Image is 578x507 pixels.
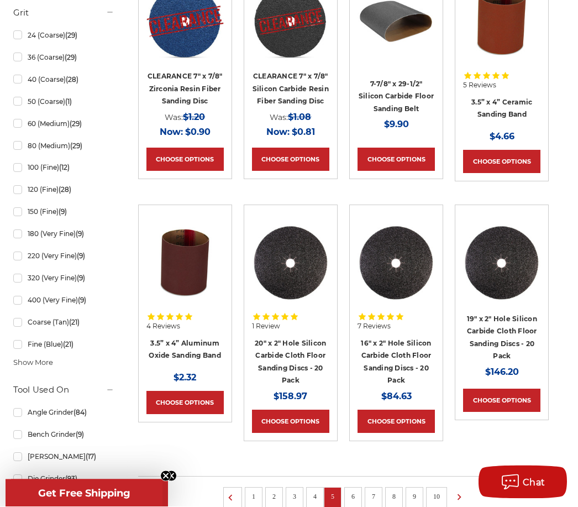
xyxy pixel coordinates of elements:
[76,431,84,439] span: (9)
[77,252,85,260] span: (9)
[6,479,162,507] div: Get Free ShippingClose teaser
[13,447,114,467] a: [PERSON_NAME]
[359,80,434,113] a: 7-7/8" x 29-1/2" Silicon Carbide Floor Sanding Belt
[471,98,532,119] a: 3.5” x 4” Ceramic Sanding Band
[289,491,300,503] a: 3
[292,127,315,138] span: $0.81
[252,323,280,330] span: 1 Review
[13,403,114,422] a: Angle Grinder
[77,274,85,283] span: (9)
[148,72,223,106] a: CLEARANCE 7" x 7/8" Zirconia Resin Fiber Sanding Disc
[252,148,329,171] a: Choose Options
[65,32,77,40] span: (29)
[59,208,67,216] span: (9)
[65,98,72,106] span: (1)
[274,391,307,402] span: $158.97
[146,148,224,171] a: Choose Options
[523,477,545,488] span: Chat
[255,339,326,385] a: 20" x 2" Hole Silicon Carbide Cloth Floor Sanding Discs - 20 Pack
[183,112,205,123] span: $1.20
[463,82,496,89] span: 5 Reviews
[146,213,224,315] a: 3.5x4 inch sanding band for expanding rubber drum
[13,48,114,67] a: 36 (Coarse)
[13,335,114,354] a: Fine (Blue)
[309,491,320,503] a: 4
[358,323,391,330] span: 7 Reviews
[146,110,224,125] div: Was:
[358,410,435,433] a: Choose Options
[160,127,183,138] span: Now:
[78,296,86,305] span: (9)
[70,120,82,128] span: (29)
[327,491,338,503] a: 5
[252,224,329,302] img: Silicon Carbide 20" x 2" Cloth Floor Sanding Discs
[38,487,130,499] span: Get Free Shipping
[174,373,196,383] span: $2.32
[490,132,514,142] span: $4.66
[348,491,359,503] a: 6
[361,339,431,385] a: 16" x 2" Hole Silicon Carbide Cloth Floor Sanding Discs - 20 Pack
[13,291,114,310] a: 400 (Very Fine)
[59,164,70,172] span: (12)
[13,247,114,266] a: 220 (Very Fine)
[66,76,78,84] span: (28)
[13,92,114,112] a: 50 (Coarse)
[13,425,114,445] a: Bench Grinder
[253,72,329,106] a: CLEARANCE 7" x 7/8" Silicon Carbide Resin Fiber Sanding Disc
[479,466,567,499] button: Chat
[13,202,114,222] a: 150 (Fine)
[248,491,259,503] a: 1
[252,213,329,315] a: Silicon Carbide 20" x 2" Cloth Floor Sanding Discs
[463,150,540,174] a: Choose Options
[13,180,114,200] a: 120 (Fine)
[266,127,290,138] span: Now:
[13,313,114,332] a: Coarse (Tan)
[149,339,221,360] a: 3.5” x 4” Aluminum Oxide Sanding Band
[463,224,540,302] img: Silicon Carbide 19" x 2" Cloth Floor Sanding Discs
[63,341,73,349] span: (21)
[463,389,540,412] a: Choose Options
[13,224,114,244] a: 180 (Very Fine)
[288,112,311,123] span: $1.08
[70,142,82,150] span: (29)
[13,137,114,156] a: 80 (Medium)
[463,213,540,315] a: Silicon Carbide 19" x 2" Cloth Floor Sanding Discs
[252,110,329,125] div: Was:
[388,491,400,503] a: 8
[73,409,87,417] span: (84)
[358,213,435,315] a: Silicon Carbide 16" x 2" Cloth Floor Sanding Discs
[146,391,224,415] a: Choose Options
[59,186,71,194] span: (28)
[252,410,329,433] a: Choose Options
[146,224,224,302] img: 3.5x4 inch sanding band for expanding rubber drum
[65,475,77,483] span: (93)
[13,7,114,20] h5: Grit
[358,148,435,171] a: Choose Options
[13,114,114,134] a: 60 (Medium)
[13,26,114,45] a: 24 (Coarse)
[185,127,211,138] span: $0.90
[13,358,53,369] span: Show More
[76,230,84,238] span: (9)
[368,491,379,503] a: 7
[384,119,409,130] span: $9.90
[65,54,77,62] span: (29)
[358,224,435,302] img: Silicon Carbide 16" x 2" Cloth Floor Sanding Discs
[409,491,420,503] a: 9
[166,471,177,482] button: Close teaser
[13,70,114,90] a: 40 (Coarse)
[13,469,114,489] a: Die Grinder
[146,323,180,330] span: 4 Reviews
[429,491,444,503] a: 10
[69,318,80,327] span: (21)
[269,491,280,503] a: 2
[381,391,412,402] span: $84.63
[13,384,114,397] h5: Tool Used On
[13,269,114,288] a: 320 (Very Fine)
[160,471,171,482] button: Close teaser
[485,367,519,378] span: $146.20
[86,453,96,461] span: (17)
[13,158,114,177] a: 100 (Fine)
